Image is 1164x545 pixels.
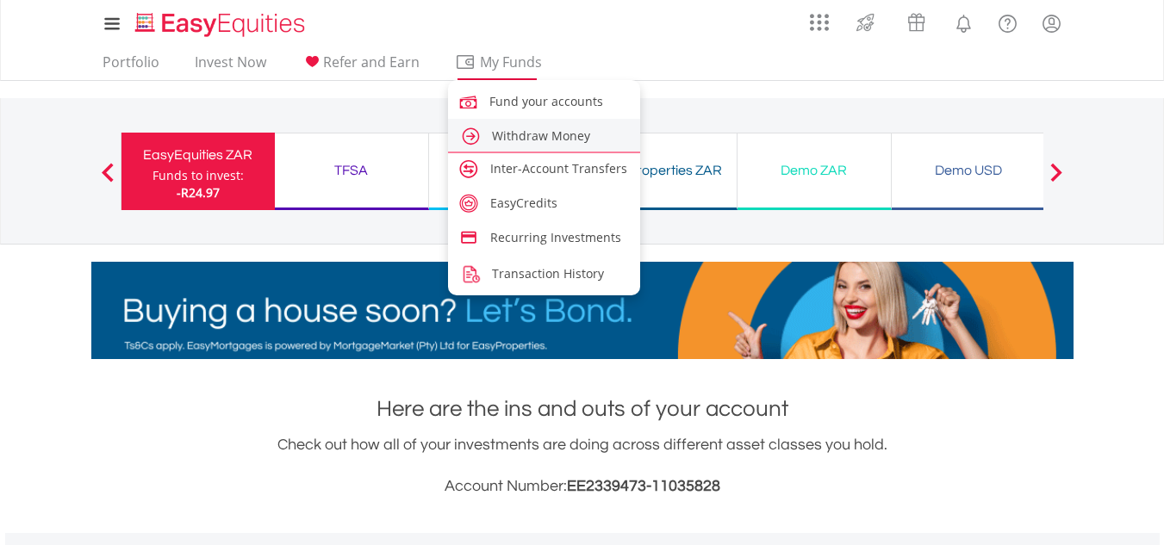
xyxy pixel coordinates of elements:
[455,51,568,73] span: My Funds
[91,262,1074,359] img: EasyMortage Promotion Banner
[459,125,482,148] img: caret-right.svg
[132,10,312,39] img: EasyEquities_Logo.png
[489,93,603,109] span: Fund your accounts
[492,265,604,282] span: Transaction History
[91,393,1074,424] h1: Here are the ins and outs of your account
[810,13,829,32] img: grid-menu-icon.svg
[902,158,1035,183] div: Demo USD
[490,160,627,177] span: Inter-Account Transfers
[492,127,590,144] span: Withdraw Money
[128,4,312,39] a: Home page
[285,158,418,183] div: TFSA
[295,53,426,80] a: Refer and Earn
[1030,4,1074,42] a: My Profile
[323,53,420,71] span: Refer and Earn
[153,167,244,184] div: Funds to invest:
[567,478,720,494] span: EE2339473-11035828
[91,433,1074,499] div: Check out how all of your investments are doing across different asset classes you hold.
[891,4,942,36] a: Vouchers
[448,188,641,215] a: easy-credits.svg EasyCredits
[96,53,166,80] a: Portfolio
[188,53,273,80] a: Invest Now
[851,9,880,36] img: thrive-v2.svg
[799,4,840,32] a: AppsGrid
[459,159,478,178] img: account-transfer.svg
[490,229,621,245] span: Recurring Investments
[439,158,572,183] div: EasyEquities USD
[490,195,557,211] span: EasyCredits
[448,119,641,151] a: caret-right.svg Withdraw Money
[448,257,641,288] a: transaction-history.png Transaction History
[748,158,881,183] div: Demo ZAR
[942,4,986,39] a: Notifications
[459,194,478,213] img: easy-credits.svg
[457,90,480,114] img: fund.svg
[132,143,265,167] div: EasyEquities ZAR
[594,158,726,183] div: EasyProperties ZAR
[459,228,478,247] img: credit-card.svg
[986,4,1030,39] a: FAQ's and Support
[902,9,931,36] img: vouchers-v2.svg
[90,171,125,189] button: Previous
[177,184,220,201] span: -R24.97
[448,153,641,181] a: account-transfer.svg Inter-Account Transfers
[459,263,482,286] img: transaction-history.png
[91,474,1074,499] h3: Account Number:
[1039,171,1074,189] button: Next
[448,222,641,250] a: credit-card.svg Recurring Investments
[448,84,641,116] a: fund.svg Fund your accounts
